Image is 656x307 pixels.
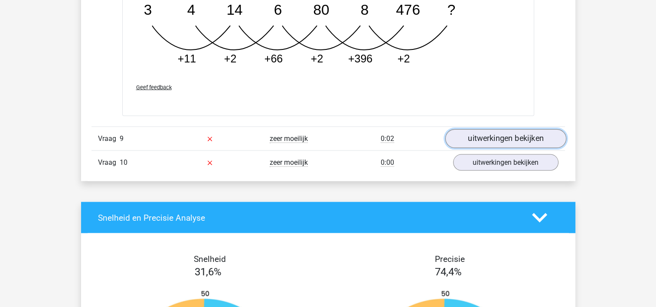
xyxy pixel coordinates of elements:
span: 74,4% [435,266,462,278]
tspan: 3 [144,2,152,18]
span: 0:00 [381,158,394,167]
h4: Snelheid [98,254,322,264]
a: uitwerkingen bekijken [453,154,558,171]
tspan: +11 [177,52,196,65]
tspan: +2 [224,52,236,65]
h4: Snelheid en Precisie Analyse [98,213,519,223]
span: zeer moeilijk [270,134,308,143]
span: Geef feedback [136,84,172,91]
a: uitwerkingen bekijken [445,129,566,148]
tspan: 4 [187,2,195,18]
span: Vraag [98,157,120,168]
tspan: 14 [226,2,242,18]
tspan: 476 [396,2,420,18]
tspan: +2 [310,52,323,65]
tspan: +66 [264,52,282,65]
h4: Precisie [338,254,562,264]
span: Vraag [98,134,120,144]
tspan: +2 [397,52,410,65]
tspan: 6 [274,2,282,18]
span: 10 [120,158,127,167]
span: 0:02 [381,134,394,143]
span: zeer moeilijk [270,158,308,167]
tspan: +396 [348,52,372,65]
span: 31,6% [195,266,222,278]
tspan: 80 [313,2,329,18]
tspan: 8 [360,2,369,18]
span: 9 [120,134,124,143]
tspan: ? [447,2,455,18]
